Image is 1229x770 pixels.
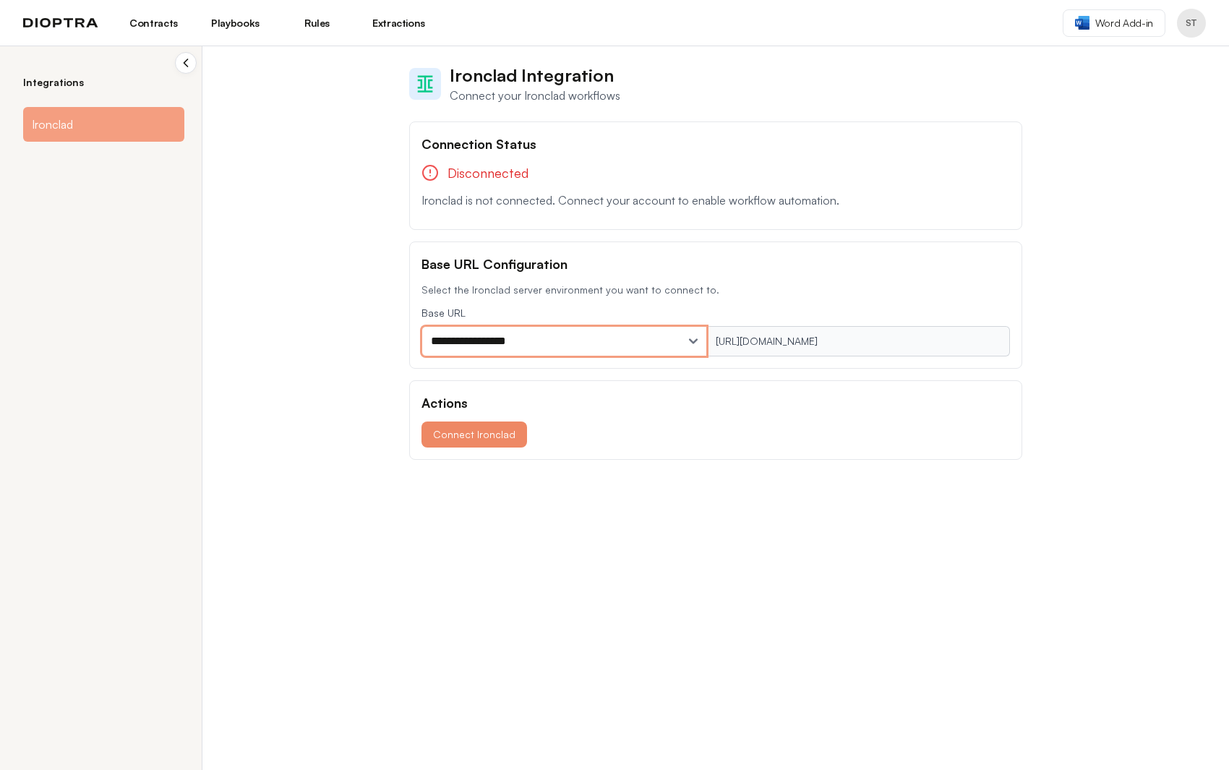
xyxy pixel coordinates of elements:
a: Extractions [367,11,431,35]
button: Collapse sidebar [175,52,197,74]
img: word [1075,16,1089,30]
h2: Actions [421,393,1010,413]
a: Word Add-in [1063,9,1165,37]
label: Base URL [421,306,1010,320]
h2: Connection Status [421,134,1010,154]
h2: Integrations [23,75,184,90]
h1: Ironclad Integration [450,64,620,87]
a: Contracts [121,11,186,35]
p: Connect your Ironclad workflows [450,87,620,104]
a: Rules [285,11,349,35]
p: Select the Ironclad server environment you want to connect to. [421,283,1010,297]
div: [URL][DOMAIN_NAME] [707,326,1011,356]
span: Disconnected [448,163,528,183]
span: Connect Ironclad [433,427,515,442]
h2: Base URL Configuration [421,254,1010,274]
img: Ironclad Logo [415,74,435,94]
span: Ironclad [32,116,73,133]
button: Profile menu [1177,9,1206,38]
p: Ironclad is not connected. Connect your account to enable workflow automation. [421,192,1010,209]
a: Playbooks [203,11,267,35]
span: Word Add-in [1095,16,1153,30]
button: Connect Ironclad [421,422,527,448]
img: logo [23,18,98,28]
